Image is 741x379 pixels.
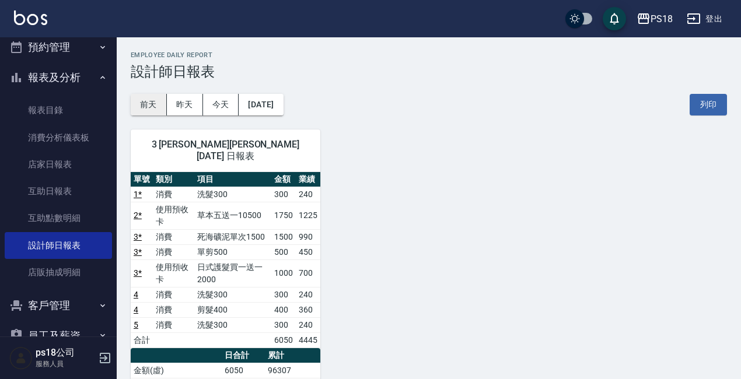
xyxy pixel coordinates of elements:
[296,244,320,259] td: 450
[153,187,194,202] td: 消費
[131,64,727,80] h3: 設計師日報表
[222,348,265,363] th: 日合計
[271,172,296,187] th: 金額
[145,139,306,162] span: 3 [PERSON_NAME][PERSON_NAME] [DATE] 日報表
[153,302,194,317] td: 消費
[271,317,296,332] td: 300
[36,347,95,359] h5: ps18公司
[194,317,271,332] td: 洗髮300
[14,10,47,25] img: Logo
[271,302,296,317] td: 400
[5,205,112,231] a: 互助點數明細
[194,229,271,244] td: 死海礦泥單次1500
[5,32,112,62] button: 預約管理
[5,97,112,124] a: 報表目錄
[296,259,320,287] td: 700
[131,94,167,115] button: 前天
[296,287,320,302] td: 240
[5,290,112,321] button: 客戶管理
[296,302,320,317] td: 360
[203,94,239,115] button: 今天
[651,12,673,26] div: PS18
[36,359,95,369] p: 服務人員
[194,302,271,317] td: 剪髮400
[5,124,112,151] a: 消費分析儀表板
[153,259,194,287] td: 使用預收卡
[194,172,271,187] th: 項目
[194,259,271,287] td: 日式護髮買一送一2000
[271,244,296,259] td: 500
[271,332,296,348] td: 6050
[265,363,320,378] td: 96307
[167,94,203,115] button: 昨天
[296,229,320,244] td: 990
[222,363,265,378] td: 6050
[5,259,112,286] a: 店販抽成明細
[194,287,271,302] td: 洗髮300
[296,172,320,187] th: 業績
[131,51,727,59] h2: Employee Daily Report
[239,94,283,115] button: [DATE]
[296,317,320,332] td: 240
[5,178,112,205] a: 互助日報表
[296,332,320,348] td: 4445
[271,202,296,229] td: 1750
[9,346,33,370] img: Person
[603,7,626,30] button: save
[134,320,138,329] a: 5
[131,332,153,348] td: 合計
[153,172,194,187] th: 類別
[682,8,727,30] button: 登出
[5,232,112,259] a: 設計師日報表
[271,287,296,302] td: 300
[271,187,296,202] td: 300
[632,7,677,31] button: PS18
[5,151,112,178] a: 店家日報表
[265,348,320,363] th: 累計
[153,287,194,302] td: 消費
[194,244,271,259] td: 單剪500
[153,229,194,244] td: 消費
[296,202,320,229] td: 1225
[194,187,271,202] td: 洗髮300
[131,172,153,187] th: 單號
[194,202,271,229] td: 草本五送一10500
[271,229,296,244] td: 1500
[153,317,194,332] td: 消費
[153,244,194,259] td: 消費
[5,62,112,93] button: 報表及分析
[690,94,727,115] button: 列印
[131,172,320,348] table: a dense table
[153,202,194,229] td: 使用預收卡
[134,305,138,314] a: 4
[5,321,112,351] button: 員工及薪資
[131,363,222,378] td: 金額(虛)
[134,290,138,299] a: 4
[271,259,296,287] td: 1000
[296,187,320,202] td: 240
